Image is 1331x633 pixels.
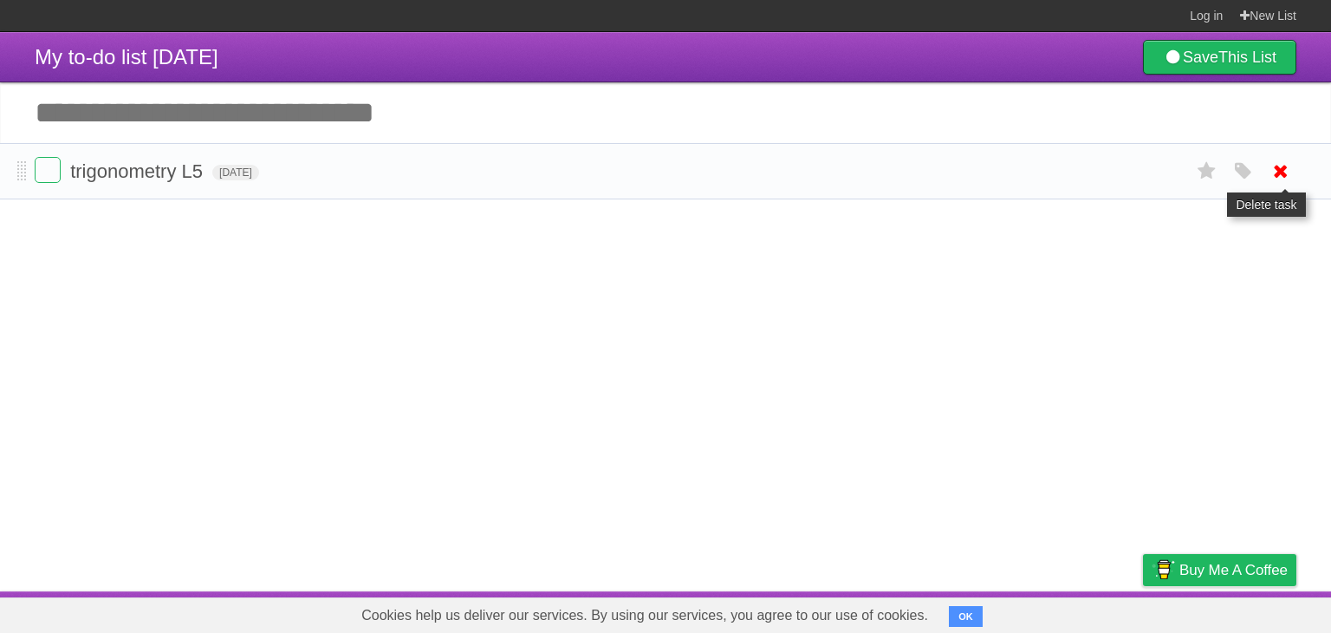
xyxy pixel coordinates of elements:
[1152,555,1175,584] img: Buy me a coffee
[1187,596,1296,629] a: Suggest a feature
[35,157,61,183] label: Done
[1143,554,1296,586] a: Buy me a coffee
[1179,555,1288,585] span: Buy me a coffee
[949,606,983,627] button: OK
[912,596,949,629] a: About
[35,45,218,69] span: My to-do list [DATE]
[1191,157,1224,186] label: Star task
[970,596,1040,629] a: Developers
[212,165,259,180] span: [DATE]
[1143,40,1296,75] a: SaveThis List
[344,598,945,633] span: Cookies help us deliver our services. By using our services, you agree to our use of cookies.
[1218,49,1276,66] b: This List
[1120,596,1165,629] a: Privacy
[1062,596,1100,629] a: Terms
[70,160,207,182] span: trigonometry L5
